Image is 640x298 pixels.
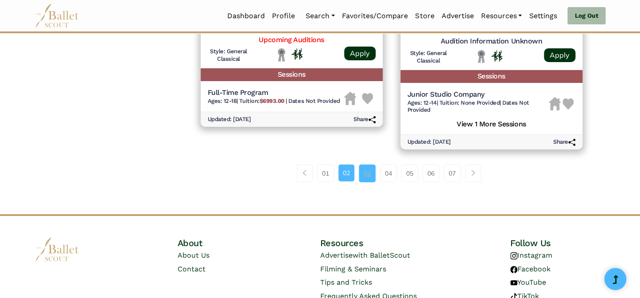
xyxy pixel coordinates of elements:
[510,252,517,259] img: instagram logo
[201,68,383,81] h5: Sessions
[224,7,268,25] a: Dashboard
[353,251,410,259] span: with BalletScout
[259,35,324,44] a: Upcoming Auditions
[510,279,517,286] img: youtube logo
[338,7,411,25] a: Favorites/Compare
[35,237,79,262] img: logo
[510,237,605,249] h4: Follow Us
[476,50,487,63] img: Local
[553,138,575,146] h6: Share
[208,116,251,123] h6: Updated: [DATE]
[239,98,286,104] span: Tuition:
[407,99,437,106] span: Ages: 12-14
[510,278,546,286] a: YouTube
[208,88,340,98] h5: Full-Time Program
[208,98,237,104] span: Ages: 12-18
[276,48,287,62] img: Local
[208,48,250,63] h6: Style: General Classical
[178,237,273,249] h4: About
[317,165,334,182] a: 01
[438,7,477,25] a: Advertise
[439,99,499,106] span: Tuition: None Provided
[407,90,549,99] h5: Junior Studio Company
[401,165,418,182] a: 05
[477,7,525,25] a: Resources
[562,98,574,110] img: Heart
[320,278,372,286] a: Tips and Tricks
[423,165,439,182] a: 06
[259,98,284,104] b: $6993.00
[320,251,410,259] a: Advertisewith BalletScout
[344,47,376,60] a: Apply
[291,48,303,60] img: In Person
[525,7,560,25] a: Settings
[567,7,605,25] a: Log Out
[407,118,575,129] h5: View 1 More Sessions
[549,97,561,110] img: Housing Unavailable
[208,98,340,105] h6: | |
[288,98,340,104] span: Dates Not Provided
[178,251,209,259] a: About Us
[302,7,338,25] a: Search
[407,37,575,46] h5: Audition Information Unknown
[407,99,529,114] span: Dates Not Provided
[411,7,438,25] a: Store
[400,70,582,83] h5: Sessions
[320,237,463,249] h4: Resources
[380,165,397,182] a: 04
[359,165,376,182] a: 03
[407,99,549,114] h6: | |
[444,165,461,182] a: 07
[344,92,356,105] img: Housing Unavailable
[178,265,206,273] a: Contact
[510,265,551,273] a: Facebook
[544,48,575,62] a: Apply
[407,138,451,146] h6: Updated: [DATE]
[320,265,386,273] a: Filming & Seminars
[353,116,376,123] h6: Share
[338,165,354,181] a: 02
[510,266,517,273] img: facebook logo
[268,7,299,25] a: Profile
[362,93,373,104] img: Heart
[491,50,502,62] img: In Person
[407,50,450,65] h6: Style: General Classical
[510,251,552,259] a: Instagram
[297,165,486,182] nav: Page navigation example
